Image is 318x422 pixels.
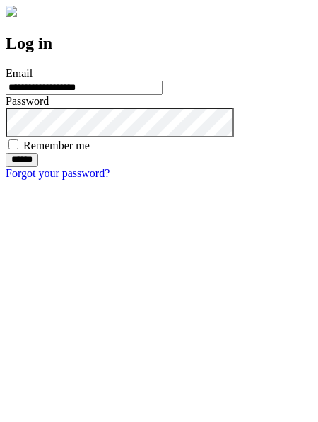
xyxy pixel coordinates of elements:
h2: Log in [6,34,312,53]
img: logo-4e3dc11c47720685a147b03b5a06dd966a58ff35d612b21f08c02c0306f2b779.png [6,6,17,17]
label: Password [6,95,49,107]
label: Remember me [23,139,90,152]
label: Email [6,67,33,79]
a: Forgot your password? [6,167,110,179]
